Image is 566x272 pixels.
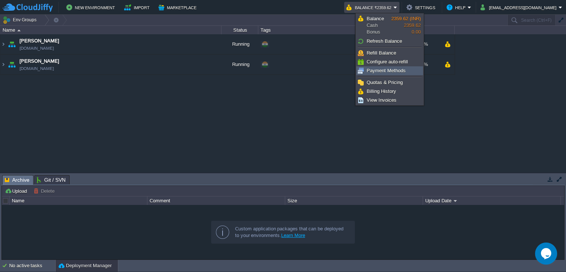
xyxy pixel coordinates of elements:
[20,57,59,65] a: [PERSON_NAME]
[357,49,423,57] a: Refill Balance
[367,50,396,56] span: Refill Balance
[406,3,437,12] button: Settings
[414,34,438,54] div: 4%
[7,55,17,74] img: AMDAwAAAACH5BAEAAAAALAAAAAABAAEAAAICRAEAOw==
[281,233,305,238] a: Learn More
[535,243,559,265] iframe: chat widget
[124,3,152,12] button: Import
[66,3,117,12] button: New Environment
[414,55,438,74] div: 4%
[7,34,17,54] img: AMDAwAAAACH5BAEAAAAALAAAAAABAAEAAAICRAEAOw==
[423,196,560,205] div: Upload Date
[0,34,6,54] img: AMDAwAAAACH5BAEAAAAALAAAAAABAAEAAAICRAEAOw==
[481,3,559,12] button: [EMAIL_ADDRESS][DOMAIN_NAME]
[3,3,53,12] img: CloudJiffy
[10,196,147,205] div: Name
[221,55,258,74] div: Running
[34,188,57,194] button: Delete
[367,68,406,73] span: Payment Methods
[367,16,384,21] span: Balance
[3,15,39,25] button: Env Groups
[158,3,199,12] button: Marketplace
[357,96,423,104] a: View Invoices
[286,196,423,205] div: Size
[5,188,29,194] button: Upload
[357,79,423,87] a: Quotas & Pricing
[367,38,402,44] span: Refresh Balance
[1,26,221,34] div: Name
[357,14,423,36] a: BalanceCashBonus2359.62 (INR)2359.620.00
[367,15,391,35] span: Cash Bonus
[20,65,54,72] a: [DOMAIN_NAME]
[20,45,54,52] a: [DOMAIN_NAME]
[367,88,396,94] span: Billing History
[221,34,258,54] div: Running
[357,87,423,95] a: Billing History
[148,196,285,205] div: Comment
[0,55,6,74] img: AMDAwAAAACH5BAEAAAAALAAAAAABAAEAAAICRAEAOw==
[391,16,421,21] span: 2359.62 (INR)
[222,26,258,34] div: Status
[391,16,421,35] span: 2359.62 0.00
[357,67,423,75] a: Payment Methods
[357,37,423,45] a: Refresh Balance
[346,3,394,12] button: Balance ₹2359.62
[20,37,59,45] a: [PERSON_NAME]
[17,29,21,31] img: AMDAwAAAACH5BAEAAAAALAAAAAABAAEAAAICRAEAOw==
[259,26,376,34] div: Tags
[357,58,423,66] a: Configure auto-refill
[37,175,66,184] span: Git / SVN
[235,226,349,239] div: Custom application packages that can be deployed to your environments.
[9,260,55,272] div: No active tasks
[367,80,403,85] span: Quotas & Pricing
[367,59,408,64] span: Configure auto-refill
[447,3,468,12] button: Help
[59,262,112,269] button: Deployment Manager
[367,97,396,103] span: View Invoices
[5,175,29,185] span: Archive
